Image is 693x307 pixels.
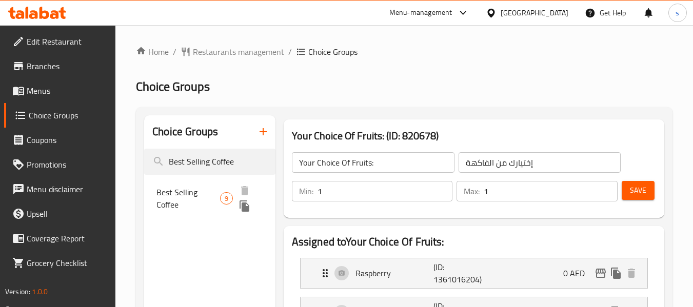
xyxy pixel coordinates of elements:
[292,128,656,144] h3: Your Choice Of Fruits: (ID: 820678)
[237,198,252,214] button: duplicate
[389,7,452,19] div: Menu-management
[32,285,48,298] span: 1.0.0
[501,7,568,18] div: [GEOGRAPHIC_DATA]
[4,29,116,54] a: Edit Restaurant
[144,179,275,218] div: Best Selling Coffee9deleteduplicate
[220,192,233,204] div: Choices
[27,232,108,244] span: Coverage Report
[144,149,275,175] input: search
[27,85,108,97] span: Menus
[433,261,486,285] p: (ID: 1361016204)
[464,185,480,197] p: Max:
[630,184,646,197] span: Save
[4,152,116,177] a: Promotions
[292,254,656,293] li: Expand
[624,265,639,281] button: delete
[29,109,108,121] span: Choice Groups
[5,285,30,298] span: Version:
[4,251,116,275] a: Grocery Checklist
[563,267,593,279] p: 0 AED
[27,257,108,269] span: Grocery Checklist
[622,181,655,200] button: Save
[152,124,218,139] h2: Choice Groups
[608,265,624,281] button: duplicate
[221,194,232,203] span: 9
[27,60,108,72] span: Branches
[299,185,313,197] p: Min:
[27,208,108,220] span: Upsell
[173,46,176,58] li: /
[4,78,116,103] a: Menus
[676,7,679,18] span: s
[593,265,608,281] button: edit
[27,183,108,195] span: Menu disclaimer
[181,46,284,58] a: Restaurants management
[355,267,434,279] p: Raspberry
[193,46,284,58] span: Restaurants management
[136,46,169,58] a: Home
[27,158,108,171] span: Promotions
[27,134,108,146] span: Coupons
[27,35,108,48] span: Edit Restaurant
[288,46,292,58] li: /
[308,46,358,58] span: Choice Groups
[4,177,116,201] a: Menu disclaimer
[4,226,116,251] a: Coverage Report
[237,183,252,198] button: delete
[4,103,116,128] a: Choice Groups
[136,75,210,98] span: Choice Groups
[136,46,672,58] nav: breadcrumb
[301,258,647,288] div: Expand
[4,201,116,226] a: Upsell
[292,234,656,250] h2: Assigned to Your Choice Of Fruits:
[156,186,220,211] span: Best Selling Coffee
[4,54,116,78] a: Branches
[4,128,116,152] a: Coupons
